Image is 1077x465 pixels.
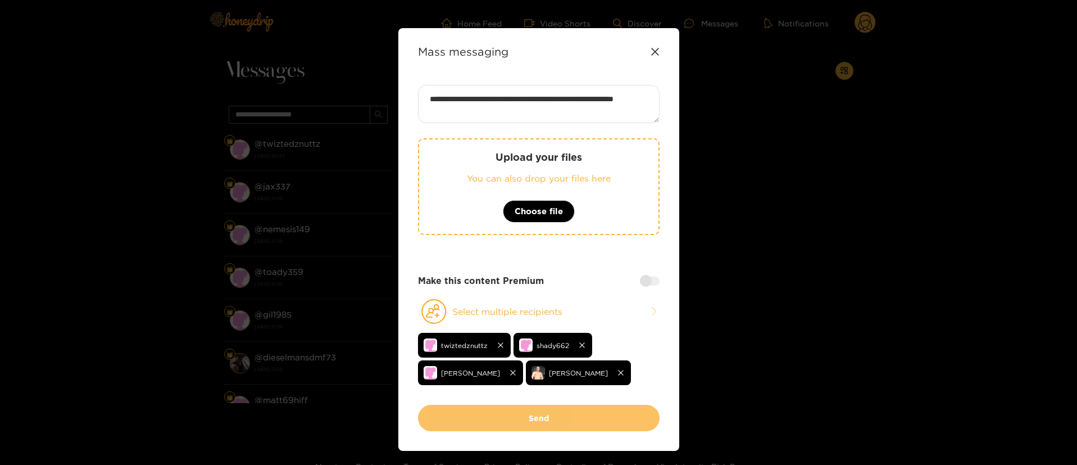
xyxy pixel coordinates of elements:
[442,151,636,164] p: Upload your files
[442,172,636,185] p: You can also drop your files here
[418,299,660,324] button: Select multiple recipients
[441,339,488,352] span: twiztedznuttz
[515,205,563,218] span: Choose file
[519,338,533,352] img: no-avatar.png
[424,366,437,380] img: no-avatar.png
[418,274,544,287] strong: Make this content Premium
[503,200,575,223] button: Choose file
[531,366,545,380] img: tfwyj-20230926_020001.jpg
[441,367,500,380] span: [PERSON_NAME]
[424,338,437,352] img: no-avatar.png
[549,367,608,380] span: [PERSON_NAME]
[537,339,569,352] span: shady662
[418,45,508,58] strong: Mass messaging
[418,405,660,431] button: Send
